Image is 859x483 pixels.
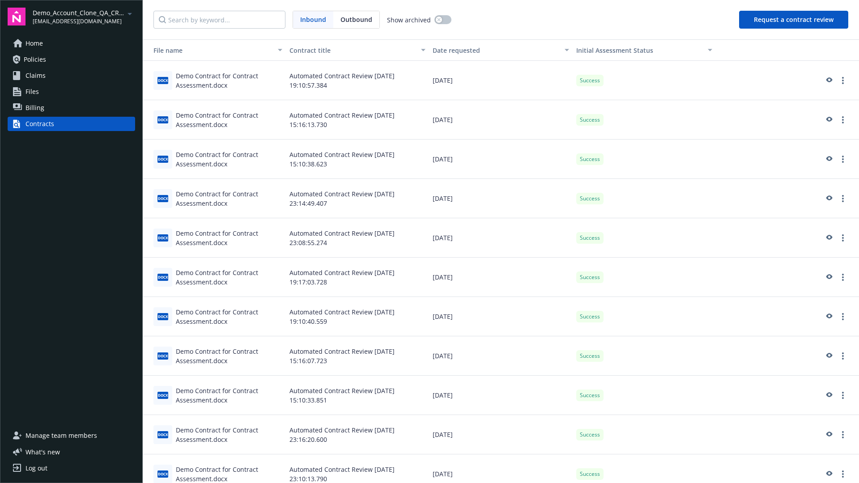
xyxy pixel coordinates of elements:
[300,15,326,24] span: Inbound
[580,116,600,124] span: Success
[580,195,600,203] span: Success
[157,313,168,320] span: docx
[838,429,848,440] a: more
[823,469,834,479] a: preview
[823,75,834,86] a: preview
[286,179,429,218] div: Automated Contract Review [DATE] 23:14:49.407
[433,46,559,55] div: Date requested
[838,390,848,401] a: more
[24,52,46,67] span: Policies
[576,46,653,55] span: Initial Assessment Status
[26,461,47,475] div: Log out
[429,61,572,100] div: [DATE]
[429,376,572,415] div: [DATE]
[157,470,168,477] span: docx
[157,77,168,84] span: docx
[157,116,168,123] span: docx
[429,336,572,376] div: [DATE]
[26,85,39,99] span: Files
[157,195,168,202] span: docx
[157,392,168,398] span: docx
[176,110,282,129] div: Demo Contract for Contract Assessment.docx
[33,17,124,25] span: [EMAIL_ADDRESS][DOMAIN_NAME]
[580,391,600,399] span: Success
[838,75,848,86] a: more
[176,229,282,247] div: Demo Contract for Contract Assessment.docx
[580,470,600,478] span: Success
[387,15,431,25] span: Show archived
[8,52,135,67] a: Policies
[429,297,572,336] div: [DATE]
[26,117,54,131] div: Contracts
[838,351,848,361] a: more
[157,234,168,241] span: docx
[26,68,46,83] span: Claims
[176,386,282,405] div: Demo Contract for Contract Assessment.docx
[26,428,97,443] span: Manage team members
[823,154,834,165] a: preview
[286,258,429,297] div: Automated Contract Review [DATE] 19:17:03.728
[8,428,135,443] a: Manage team members
[823,233,834,243] a: preview
[286,100,429,140] div: Automated Contract Review [DATE] 15:16:13.730
[8,36,135,51] a: Home
[8,8,26,25] img: navigator-logo.svg
[838,469,848,479] a: more
[33,8,124,17] span: Demo_Account_Clone_QA_CR_Tests_Demo
[286,218,429,258] div: Automated Contract Review [DATE] 23:08:55.274
[8,85,135,99] a: Files
[333,11,379,28] span: Outbound
[429,179,572,218] div: [DATE]
[580,313,600,321] span: Success
[739,11,848,29] button: Request a contract review
[176,150,282,169] div: Demo Contract for Contract Assessment.docx
[823,193,834,204] a: preview
[124,8,135,19] a: arrowDropDown
[576,46,702,55] div: Toggle SortBy
[157,156,168,162] span: docx
[289,46,416,55] div: Contract title
[286,61,429,100] div: Automated Contract Review [DATE] 19:10:57.384
[823,114,834,125] a: preview
[157,274,168,280] span: docx
[286,39,429,61] button: Contract title
[838,154,848,165] a: more
[838,233,848,243] a: more
[8,68,135,83] a: Claims
[580,155,600,163] span: Success
[838,114,848,125] a: more
[176,307,282,326] div: Demo Contract for Contract Assessment.docx
[293,11,333,28] span: Inbound
[157,431,168,438] span: docx
[176,347,282,365] div: Demo Contract for Contract Assessment.docx
[176,425,282,444] div: Demo Contract for Contract Assessment.docx
[8,101,135,115] a: Billing
[838,311,848,322] a: more
[176,71,282,90] div: Demo Contract for Contract Assessment.docx
[146,46,272,55] div: File name
[286,297,429,336] div: Automated Contract Review [DATE] 19:10:40.559
[176,268,282,287] div: Demo Contract for Contract Assessment.docx
[823,429,834,440] a: preview
[157,352,168,359] span: docx
[26,447,60,457] span: What ' s new
[146,46,272,55] div: Toggle SortBy
[286,336,429,376] div: Automated Contract Review [DATE] 15:16:07.723
[823,351,834,361] a: preview
[26,101,44,115] span: Billing
[823,311,834,322] a: preview
[429,218,572,258] div: [DATE]
[580,431,600,439] span: Success
[838,272,848,283] a: more
[429,140,572,179] div: [DATE]
[823,390,834,401] a: preview
[286,140,429,179] div: Automated Contract Review [DATE] 15:10:38.623
[429,39,572,61] button: Date requested
[340,15,372,24] span: Outbound
[8,447,74,457] button: What's new
[26,36,43,51] span: Home
[580,352,600,360] span: Success
[8,117,135,131] a: Contracts
[286,415,429,454] div: Automated Contract Review [DATE] 23:16:20.600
